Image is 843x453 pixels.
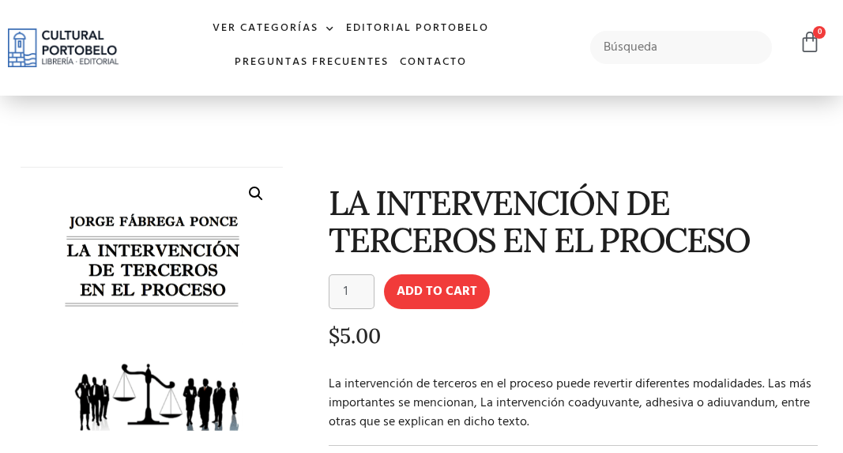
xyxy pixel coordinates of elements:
[329,274,374,309] input: Product quantity
[394,46,472,80] a: Contacto
[384,274,490,309] button: Add to cart
[341,12,495,46] a: Editorial Portobelo
[329,323,340,349] span: $
[207,12,341,46] a: Ver Categorías
[590,31,772,64] input: Búsqueda
[329,323,381,349] bdi: 5.00
[242,179,270,208] a: 🔍
[229,46,394,80] a: Preguntas frecuentes
[329,184,818,259] h1: LA INTERVENCIÓN DE TERCEROS EN EL PROCESO
[329,375,818,432] p: La intervención de terceros en el proceso puede revertir diferentes modalidades. Las más importan...
[799,31,821,54] a: 0
[813,26,826,39] span: 0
